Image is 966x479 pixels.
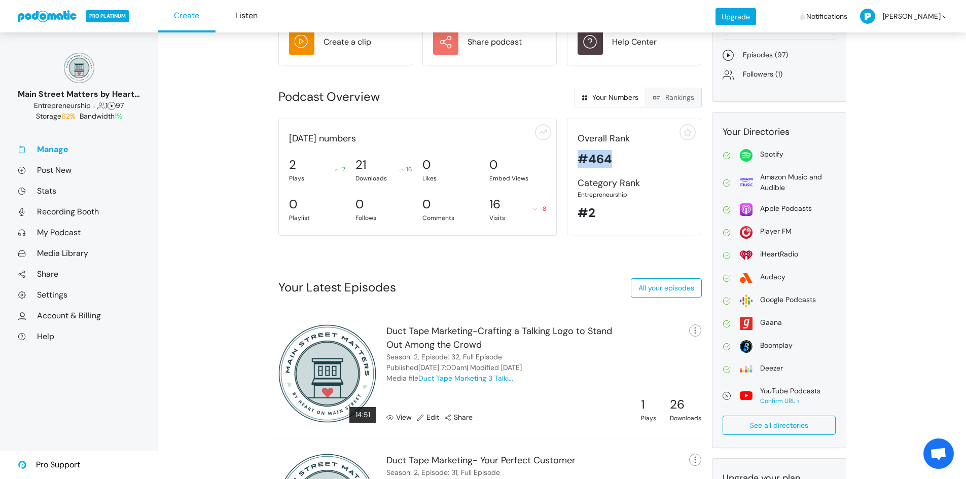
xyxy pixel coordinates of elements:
[723,317,836,330] a: Gaana
[386,454,576,467] div: Duct Tape Marketing- Your Perfect Customer
[578,132,691,145] div: Overall Rank
[760,294,816,305] div: Google Podcasts
[723,203,836,216] a: Apple Podcasts
[723,149,836,162] a: Spotify
[278,324,377,423] img: 300x300_17130234.png
[355,174,412,183] div: Downloads
[578,204,691,222] div: #2
[575,88,646,107] a: Your Numbers
[760,386,820,396] div: YouTube Podcasts
[740,340,753,353] img: boomplay-2b96be17c781bb6067f62690a2aa74937c828758cf5668dffdf1db111eff7552.svg
[386,412,412,423] a: View
[18,227,140,238] a: My Podcast
[670,395,701,414] div: 26
[641,414,656,423] div: Plays
[723,272,836,284] a: Audacy
[18,310,140,321] a: Account & Billing
[662,404,664,414] div: |
[278,88,485,106] div: Podcast Overview
[422,174,479,183] div: Likes
[740,272,753,284] img: audacy-5d0199fadc8dc77acc7c395e9e27ef384d0cbdead77bf92d3603ebf283057071.svg
[723,294,836,307] a: Google Podcasts
[18,269,140,279] a: Share
[760,272,785,282] div: Audacy
[760,172,836,193] div: Amazon Music and Audible
[533,204,546,213] div: -8
[349,407,376,423] div: 14:51
[324,36,371,48] div: Create a clip
[417,412,439,423] a: Edit
[715,8,756,25] a: Upgrade
[631,278,702,298] a: All your episodes
[723,172,836,193] a: Amazon Music and Audible
[489,156,497,174] div: 0
[740,317,753,330] img: gaana-acdc428d6f3a8bcf3dfc61bc87d1a5ed65c1dda5025f5609f03e44ab3dd96560.svg
[760,396,820,406] div: Confirm URL >
[386,362,522,373] div: Published | Modified [DATE]
[97,101,105,110] span: Followers
[489,174,546,183] div: Embed Views
[18,144,140,155] a: Manage
[289,213,346,223] div: Playlist
[289,29,402,55] a: Create a clip
[158,1,216,32] a: Create
[641,395,656,414] div: 1
[18,165,140,175] a: Post New
[64,53,94,83] img: 150x150_17130234.png
[355,213,412,223] div: Follows
[723,416,836,435] a: See all directories
[386,352,502,362] div: Season: 2, Episode: 32, Full Episode
[860,2,949,31] a: [PERSON_NAME]
[386,324,629,352] div: Duct Tape Marketing-Crafting a Talking Logo to Stand Out Among the Crowd
[355,156,366,174] div: 21
[578,190,691,199] div: Entrepreneurship
[723,363,836,376] a: Deezer
[760,317,782,328] div: Gaana
[723,249,836,262] a: iHeartRadio
[289,174,346,183] div: Plays
[740,149,753,162] img: spotify-814d7a4412f2fa8a87278c8d4c03771221523d6a641bdc26ea993aaf80ac4ffe.svg
[418,374,513,383] a: Duct Tape Marketing 3 Talki...
[923,438,954,469] a: Open chat
[18,186,140,196] a: Stats
[740,249,753,262] img: i_heart_radio-0fea502c98f50158959bea423c94b18391c60ffcc3494be34c3ccd60b54f1ade.svg
[489,213,546,223] div: Visits
[335,165,345,174] div: 2
[578,176,691,190] div: Category Rank
[883,2,941,31] span: [PERSON_NAME]
[108,101,116,110] span: Episodes
[18,248,140,259] a: Media Library
[18,100,140,111] div: 1 97
[489,195,500,213] div: 16
[612,36,657,48] div: Help Center
[36,112,78,121] span: Storage
[386,373,513,384] div: Media file
[723,226,836,239] a: Player FM
[400,165,412,174] div: 16
[289,195,297,213] div: 0
[723,386,836,406] a: YouTube Podcasts Confirm URL >
[61,112,76,121] span: 62%
[422,213,479,223] div: Comments
[422,195,431,213] div: 0
[86,10,129,22] span: PRO PLATINUM
[289,156,296,174] div: 2
[278,278,396,297] div: Your Latest Episodes
[444,412,473,423] a: Share
[740,363,753,376] img: deezer-17854ec532559b166877d7d89d3279c345eec2f597ff2478aebf0db0746bb0cd.svg
[723,69,836,80] a: Followers (1)
[80,112,122,121] span: Bandwidth
[760,149,783,160] div: Spotify
[806,2,847,31] span: Notifications
[18,289,140,300] a: Settings
[578,150,691,168] div: #464
[740,176,753,189] img: amazon-69639c57110a651e716f65801135d36e6b1b779905beb0b1c95e1d99d62ebab9.svg
[760,363,783,374] div: Deezer
[115,112,122,121] span: 1%
[740,226,753,239] img: player_fm-2f731f33b7a5920876a6a59fec1291611fade0905d687326e1933154b96d4679.svg
[760,249,798,260] div: iHeartRadio
[740,203,753,216] img: apple-26106266178e1f815f76c7066005aa6211188c2910869e7447b8cdd3a6512788.svg
[34,101,91,110] span: Business: Entrepreneurship
[218,1,275,32] a: Listen
[670,414,701,423] div: Downloads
